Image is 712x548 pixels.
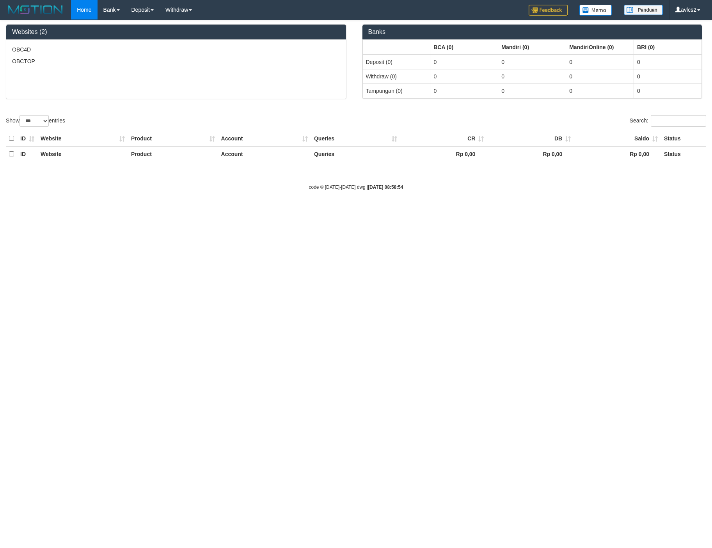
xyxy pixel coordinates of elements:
[128,146,218,161] th: Product
[218,131,311,146] th: Account
[634,69,702,83] td: 0
[566,40,634,55] th: Group: activate to sort column ascending
[430,69,498,83] td: 0
[218,146,311,161] th: Account
[12,28,340,35] h3: Websites (2)
[498,69,566,83] td: 0
[498,55,566,69] td: 0
[498,83,566,98] td: 0
[498,40,566,55] th: Group: activate to sort column ascending
[634,40,702,55] th: Group: activate to sort column ascending
[661,146,706,161] th: Status
[362,40,430,55] th: Group: activate to sort column ascending
[362,55,430,69] td: Deposit (0)
[634,55,702,69] td: 0
[400,131,487,146] th: CR
[529,5,568,16] img: Feedback.jpg
[487,146,574,161] th: Rp 0,00
[362,83,430,98] td: Tampungan (0)
[6,4,65,16] img: MOTION_logo.png
[311,131,400,146] th: Queries
[309,184,403,190] small: code © [DATE]-[DATE] dwg |
[368,28,696,35] h3: Banks
[487,131,574,146] th: DB
[37,146,128,161] th: Website
[362,69,430,83] td: Withdraw (0)
[12,57,340,65] p: OBCTOP
[430,40,498,55] th: Group: activate to sort column ascending
[566,69,634,83] td: 0
[630,115,706,127] label: Search:
[430,55,498,69] td: 0
[6,115,65,127] label: Show entries
[661,131,706,146] th: Status
[17,146,37,161] th: ID
[37,131,128,146] th: Website
[574,146,661,161] th: Rp 0,00
[624,5,663,15] img: panduan.png
[128,131,218,146] th: Product
[579,5,612,16] img: Button%20Memo.svg
[574,131,661,146] th: Saldo
[12,46,340,53] p: OBC4D
[20,115,49,127] select: Showentries
[634,83,702,98] td: 0
[400,146,487,161] th: Rp 0,00
[311,146,400,161] th: Queries
[368,184,403,190] strong: [DATE] 08:58:54
[430,83,498,98] td: 0
[651,115,706,127] input: Search:
[17,131,37,146] th: ID
[566,55,634,69] td: 0
[566,83,634,98] td: 0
